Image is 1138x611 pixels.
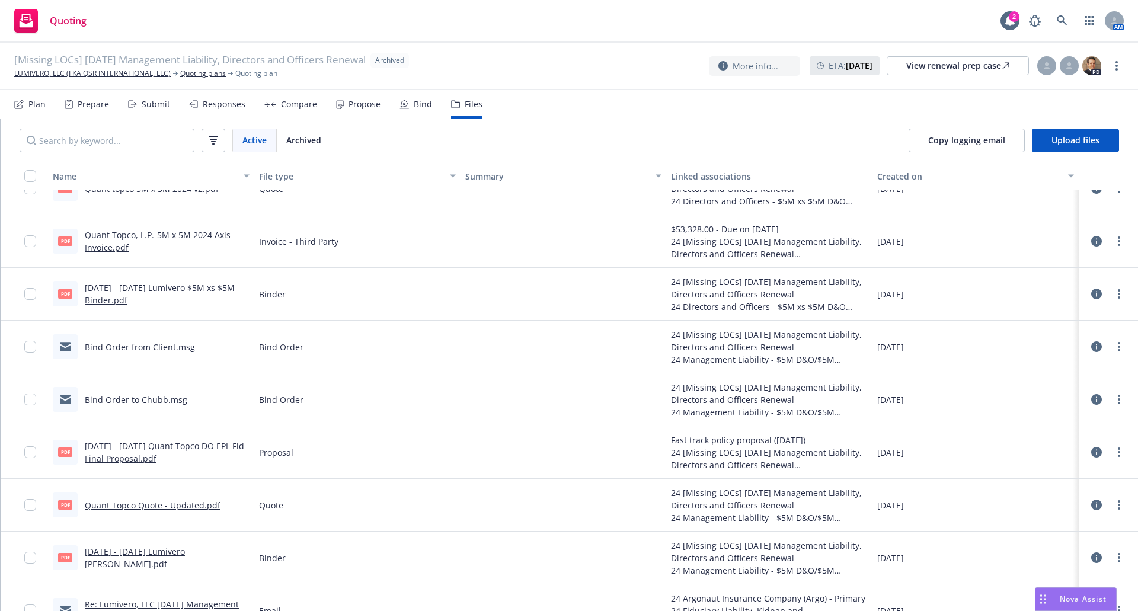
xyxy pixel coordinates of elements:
span: Archived [375,55,404,66]
button: Created on [872,162,1079,190]
span: ETA : [829,59,872,72]
span: Copy logging email [928,135,1005,146]
a: Quant Topco Quote - Updated.pdf [85,500,220,511]
div: File type [259,170,443,183]
span: Active [242,134,267,146]
div: $53,328.00 - Due on [DATE] [671,223,868,235]
div: Summary [465,170,649,183]
span: pdf [58,289,72,298]
a: Quant topco 5M x 5M 2024 v2.pdf [85,183,219,194]
span: [DATE] [877,446,904,459]
span: [DATE] [877,341,904,353]
div: Plan [28,100,46,109]
span: Quoting plan [235,68,277,79]
span: Binder [259,288,286,300]
div: Linked associations [671,170,868,183]
button: File type [254,162,461,190]
span: Upload files [1051,135,1099,146]
span: [DATE] [877,288,904,300]
a: View renewal prep case [887,56,1029,75]
span: Bind Order [259,341,303,353]
span: More info... [733,60,778,72]
button: Upload files [1032,129,1119,152]
a: Bind Order from Client.msg [85,341,195,353]
div: 24 Management Liability - $5M D&O/$5M EPL/$1M FID/$1M Crime/$1M K&R [671,564,868,577]
span: pdf [58,553,72,562]
span: Binder [259,552,286,564]
a: Quoting [9,4,91,37]
div: 24 Management Liability - $5M D&O/$5M EPL/$1M FID/$1M Crime/$1M K&R [671,406,868,418]
div: Responses [203,100,245,109]
a: Bind Order to Chubb.msg [85,394,187,405]
a: more [1112,287,1126,301]
a: Quoting plans [180,68,226,79]
div: Fast track policy proposal ([DATE]) [671,434,868,446]
input: Toggle Row Selected [24,394,36,405]
div: Files [465,100,482,109]
div: Prepare [78,100,109,109]
input: Toggle Row Selected [24,499,36,511]
div: Compare [281,100,317,109]
input: Select all [24,170,36,182]
a: more [1112,392,1126,407]
a: Switch app [1078,9,1101,33]
button: More info... [709,56,800,76]
span: Invoice - Third Party [259,235,338,248]
button: Name [48,162,254,190]
input: Search by keyword... [20,129,194,152]
div: 24 Argonaut Insurance Company (Argo) - Primary [671,592,868,604]
div: View renewal prep case [906,57,1009,75]
span: Proposal [259,446,293,459]
button: Nova Assist [1035,587,1117,611]
a: more [1112,498,1126,512]
span: Nova Assist [1060,594,1107,604]
a: more [1112,551,1126,565]
a: more [1112,445,1126,459]
a: more [1112,340,1126,354]
span: [DATE] [877,394,904,406]
div: 24 Directors and Officers - $5M xs $5M D&O Limit [671,195,868,207]
input: Toggle Row Selected [24,288,36,300]
div: 24 Management Liability - $5M D&O/$5M EPL/$1M FID/$1M Crime/$1M K&R [671,353,868,366]
div: Propose [349,100,381,109]
div: 24 Directors and Officers - $5M xs $5M D&O Limit [671,300,868,313]
a: more [1110,59,1124,73]
strong: [DATE] [846,60,872,71]
span: Quote [259,499,283,511]
span: pdf [58,236,72,245]
div: 2 [1009,11,1019,22]
div: Name [53,170,236,183]
div: 24 [Missing LOCs] [DATE] Management Liability, Directors and Officers Renewal [671,235,868,260]
img: photo [1082,56,1101,75]
span: pdf [58,500,72,509]
div: Drag to move [1035,588,1050,610]
div: 24 [Missing LOCs] [DATE] Management Liability, Directors and Officers Renewal [671,446,868,471]
div: 24 [Missing LOCs] [DATE] Management Liability, Directors and Officers Renewal [671,539,868,564]
div: 24 [Missing LOCs] [DATE] Management Liability, Directors and Officers Renewal [671,487,868,511]
a: Search [1050,9,1074,33]
input: Toggle Row Selected [24,552,36,564]
span: [DATE] [877,552,904,564]
div: Bind [414,100,432,109]
a: [DATE] - [DATE] Lumivero $5M xs $5M Binder.pdf [85,282,235,306]
span: pdf [58,447,72,456]
button: Copy logging email [909,129,1025,152]
div: Submit [142,100,170,109]
span: [DATE] [877,499,904,511]
a: more [1112,234,1126,248]
div: 24 [Missing LOCs] [DATE] Management Liability, Directors and Officers Renewal [671,276,868,300]
button: Summary [461,162,667,190]
a: [DATE] - [DATE] Lumivero [PERSON_NAME].pdf [85,546,185,570]
span: Archived [286,134,321,146]
input: Toggle Row Selected [24,341,36,353]
a: Quant Topco, L.P.-5M x 5M 2024 Axis Invoice.pdf [85,229,231,253]
span: [DATE] [877,235,904,248]
div: Created on [877,170,1061,183]
button: Linked associations [666,162,872,190]
div: 24 [Missing LOCs] [DATE] Management Liability, Directors and Officers Renewal [671,381,868,406]
div: 24 Management Liability - $5M D&O/$5M EPL/$1M FID/$1M Crime/$1M K&R [671,511,868,524]
span: Quoting [50,16,87,25]
a: LUMIVERO, LLC (FKA QSR INTERNATIONAL, LLC) [14,68,171,79]
input: Toggle Row Selected [24,446,36,458]
a: Report a Bug [1023,9,1047,33]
